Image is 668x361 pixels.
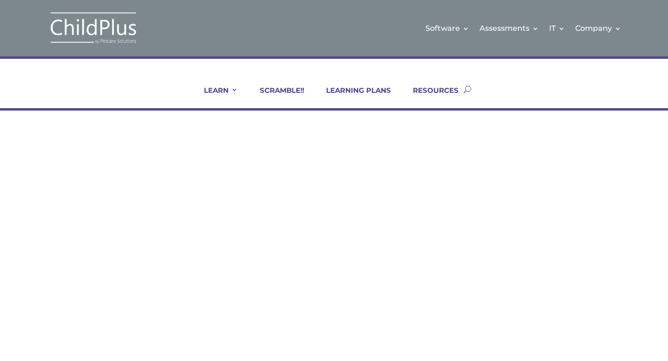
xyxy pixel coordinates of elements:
[575,9,621,47] a: Company
[401,86,459,108] a: RESOURCES
[248,86,304,108] a: SCRAMBLE!!
[549,9,565,47] a: IT
[480,9,539,47] a: Assessments
[425,9,469,47] a: Software
[192,86,238,108] a: LEARN
[314,86,391,108] a: LEARNING PLANS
